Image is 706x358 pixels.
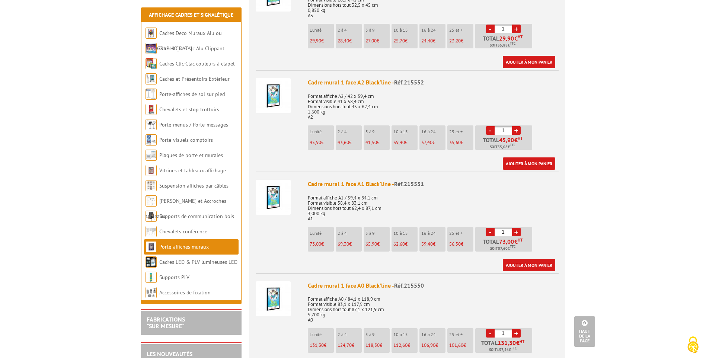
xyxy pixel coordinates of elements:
[510,41,515,45] sup: TTC
[146,89,157,100] img: Porte-affiches de sol sur pied
[159,259,237,265] a: Cadres LED & PLV lumineuses LED
[159,152,223,159] a: Plaques de porte et murales
[365,139,377,146] span: 41,50
[146,150,157,161] img: Plaques de porte et murales
[518,34,523,39] sup: HT
[146,104,157,115] img: Chevalets et stop trottoirs
[365,231,390,236] p: 5 à 9
[338,38,362,44] p: €
[308,281,559,290] div: Cadre mural 1 face A0 Black'line -
[498,340,516,346] span: 131,30
[338,342,352,348] span: 124,70
[393,332,418,337] p: 10 à 15
[421,38,433,44] span: 24,40
[449,28,473,33] p: 25 et +
[486,126,495,135] a: -
[514,35,518,41] span: €
[365,342,380,348] span: 118,50
[421,129,445,134] p: 16 à 24
[421,342,435,348] span: 106,90
[421,242,445,247] p: €
[421,332,445,337] p: 16 à 24
[449,242,473,247] p: €
[421,231,445,236] p: 16 à 24
[365,242,390,247] p: €
[159,121,228,128] a: Porte-menus / Porte-messages
[338,28,362,33] p: 2 à 4
[449,342,463,348] span: 101,60
[449,231,473,236] p: 25 et +
[365,38,390,44] p: €
[512,228,521,236] a: +
[146,30,222,52] a: Cadres Deco Muraux Alu ou [GEOGRAPHIC_DATA]
[499,137,514,143] span: 45,90
[159,289,211,296] a: Accessoires de fixation
[449,343,473,348] p: €
[159,91,225,98] a: Porte-affiches de sol sur pied
[256,78,291,113] img: Cadre mural 1 face A2 Black'line
[516,340,520,346] span: €
[490,144,515,150] span: Soit €
[520,339,524,344] sup: HT
[449,332,473,337] p: 25 et +
[499,35,514,41] span: 29,90
[146,272,157,283] img: Supports PLV
[146,198,226,220] a: [PERSON_NAME] et Accroches tableaux
[159,137,213,143] a: Porte-visuels comptoirs
[146,287,157,298] img: Accessoires de fixation
[393,231,418,236] p: 10 à 15
[393,343,418,348] p: €
[421,343,445,348] p: €
[310,139,321,146] span: 45,90
[421,28,445,33] p: 16 à 24
[449,241,461,247] span: 56,50
[147,316,185,330] a: FABRICATIONS"Sur Mesure"
[365,129,390,134] p: 5 à 9
[503,259,555,271] a: Ajouter à mon panier
[503,56,555,68] a: Ajouter à mon panier
[310,342,324,348] span: 131,30
[146,195,157,207] img: Cimaises et Accroches tableaux
[512,25,521,33] a: +
[338,129,362,134] p: 2 à 4
[449,140,473,145] p: €
[159,76,230,82] a: Cadres et Présentoirs Extérieur
[393,242,418,247] p: €
[310,38,321,44] span: 29,90
[498,42,508,48] span: 35,88
[393,140,418,145] p: €
[393,38,405,44] span: 25,70
[146,28,157,39] img: Cadres Deco Muraux Alu ou Bois
[477,137,532,150] p: Total
[449,38,461,44] span: 23,20
[338,332,362,337] p: 2 à 4
[338,139,349,146] span: 43,60
[498,246,508,252] span: 87,60
[159,45,224,52] a: Cadres Clic-Clac Alu Clippant
[146,73,157,84] img: Cadres et Présentoirs Extérieur
[393,342,408,348] span: 112,60
[684,336,702,354] img: Cookies (fenêtre modale)
[310,38,334,44] p: €
[338,38,349,44] span: 28,40
[310,242,334,247] p: €
[146,134,157,146] img: Porte-visuels comptoirs
[486,25,495,33] a: -
[365,241,377,247] span: 65,90
[159,182,229,189] a: Suspension affiches par câbles
[146,165,157,176] img: Vitrines et tableaux affichage
[477,340,532,353] p: Total
[146,58,157,69] img: Cadres Clic-Clac couleurs à clapet
[310,140,334,145] p: €
[338,140,362,145] p: €
[497,347,509,353] span: 157,56
[490,42,515,48] span: Soit €
[393,28,418,33] p: 10 à 15
[393,241,405,247] span: 62,60
[393,38,418,44] p: €
[421,38,445,44] p: €
[421,140,445,145] p: €
[421,139,432,146] span: 37,40
[486,329,495,338] a: -
[256,180,291,215] img: Cadre mural 1 face A1 Black'line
